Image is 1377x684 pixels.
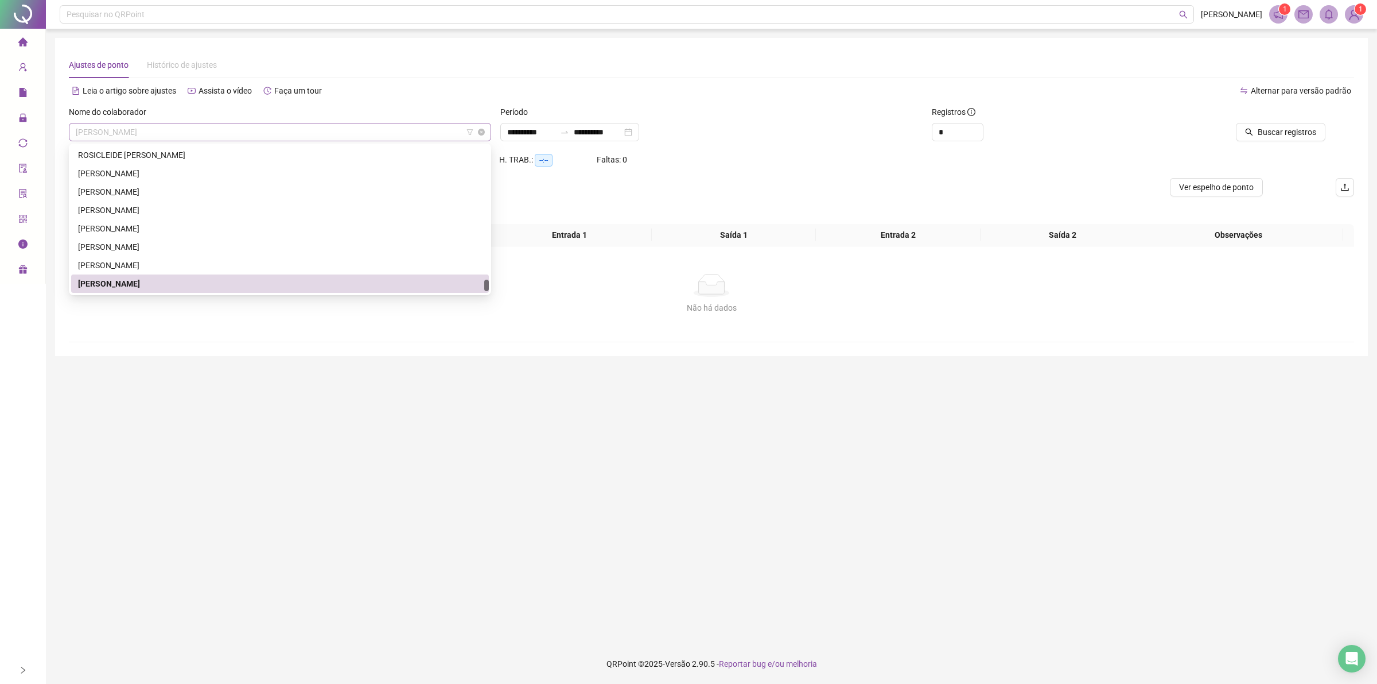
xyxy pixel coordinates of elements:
th: Observações [1134,224,1343,246]
span: Registros [932,106,975,118]
div: [PERSON_NAME] [78,277,482,290]
div: ROSICLEIDE FLORESTA ANDRADE [71,146,489,164]
img: 39591 [1345,6,1363,23]
span: Buscar registros [1258,126,1316,138]
footer: QRPoint © 2025 - 2.90.5 - [46,644,1377,684]
div: Não há dados [83,302,1340,314]
div: TIAGO DE SOUZA NASCIMENTO [71,256,489,275]
sup: 1 [1279,3,1290,15]
span: history [263,87,271,95]
div: Histórico de ajustes [147,59,217,71]
span: [PERSON_NAME] [1201,8,1262,21]
label: Nome do colaborador [69,106,154,118]
span: info-circle [967,108,975,116]
span: ULIANE DOS SANTOS LIMA [76,123,484,141]
span: right [19,666,27,674]
span: sync [18,133,28,156]
div: SANDRO FERREIRA DA SILVA FILHO [71,219,489,238]
span: Ver espelho de ponto [1179,181,1254,194]
div: [PERSON_NAME] [78,241,482,253]
span: Reportar bug e/ou melhoria [719,659,817,668]
span: lock [18,108,28,131]
span: --:-- [535,154,553,167]
span: search [1179,10,1188,19]
button: Ver espelho de ponto [1170,178,1263,196]
div: RUTH DA SILVA ALMEIDA [71,201,489,219]
span: file-text [72,87,80,95]
span: close-circle [478,129,485,136]
div: ULIANE DOS SANTOS LIMA [71,275,489,293]
div: [PERSON_NAME] [78,259,482,272]
span: to [560,127,569,137]
span: Observações [1138,229,1339,241]
span: audit [18,159,28,181]
sup: Atualize o seu contato no menu Meus Dados [1355,3,1366,15]
span: gift [18,260,28,283]
span: Faltas: 0 [597,155,627,164]
span: swap-right [560,127,569,137]
span: qrcode [18,209,28,232]
div: Ajustes de ponto [69,59,129,71]
span: file [18,83,28,106]
div: [PERSON_NAME] [78,186,482,198]
span: bell [1324,9,1334,20]
span: home [18,32,28,55]
div: ROSICLEIDE [PERSON_NAME] [78,149,482,161]
div: ROSILENE PINHEIRO SOARES [71,164,489,183]
span: notification [1273,9,1283,20]
span: user-add [18,57,28,80]
span: solution [18,184,28,207]
div: [PERSON_NAME] [78,222,482,235]
span: Alternar para versão padrão [1251,86,1351,95]
div: [PERSON_NAME] [78,204,482,217]
span: swap [1240,87,1248,95]
th: Saída 1 [652,224,816,246]
th: Saída 2 [981,224,1145,246]
span: Assista o vídeo [199,86,252,95]
div: [PERSON_NAME] [78,167,482,180]
span: mail [1298,9,1309,20]
span: filter [466,129,473,136]
span: 1 [1283,5,1287,13]
span: search [1245,128,1253,136]
div: Open Intercom Messenger [1338,645,1366,673]
span: upload [1340,183,1349,192]
span: info-circle [18,234,28,257]
button: Buscar registros [1236,123,1325,141]
span: Leia o artigo sobre ajustes [83,86,176,95]
div: ROSINETE PEREIRA DE OLIVEIRA [71,183,489,201]
th: Entrada 1 [487,224,652,246]
span: 1 [1359,5,1363,13]
div: TATIANE KOPP DE OLIVEIRA [71,238,489,256]
span: youtube [188,87,196,95]
label: Período [500,106,535,118]
span: Faça um tour [274,86,322,95]
div: H. TRAB.: [499,153,597,167]
span: Versão [665,659,690,668]
th: Entrada 2 [816,224,981,246]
